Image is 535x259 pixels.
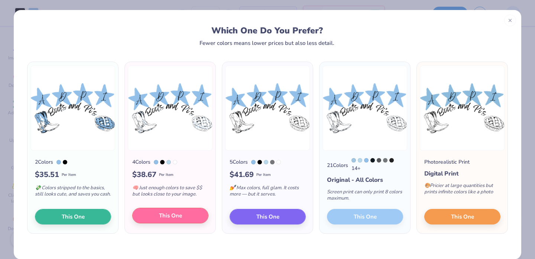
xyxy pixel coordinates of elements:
[166,160,171,164] div: 290 C
[358,158,362,163] div: 290 C
[322,66,407,151] img: 21 color option
[270,160,275,164] div: Cool Gray 9 C
[159,212,182,220] span: This One
[327,161,348,169] div: 21 Colors
[63,160,67,164] div: Black
[257,160,262,164] div: Black
[424,182,430,189] span: 🎨
[276,160,281,164] div: White
[389,158,394,163] div: Neutral Black C
[132,180,208,205] div: Just enough colors to save $$ but looks close to your image.
[230,180,306,205] div: Max colors, full glam. It costs more — but it serves.
[230,209,306,224] button: This One
[132,169,156,180] span: $ 38.67
[62,172,76,178] span: Per Item
[30,66,115,151] img: 2 color option
[132,158,150,166] div: 4 Colors
[230,158,248,166] div: 5 Colors
[200,40,334,46] div: Fewer colors means lower prices but also less detail.
[370,158,375,163] div: Black 6 C
[230,184,236,191] span: 💅
[35,158,53,166] div: 2 Colors
[225,66,310,151] img: 5 color option
[35,180,111,205] div: Colors stripped to the basics, still looks cute, and saves you cash.
[56,160,61,164] div: 283 C
[35,169,59,180] span: $ 35.51
[256,172,271,178] span: Per Item
[451,213,474,221] span: This One
[34,26,500,36] div: Which One Do You Prefer?
[383,158,388,163] div: Cool Gray 9 C
[424,169,500,178] div: Digital Print
[327,176,403,184] div: Original - All Colors
[173,160,177,164] div: White
[420,66,505,151] img: Photorealistic preview
[327,184,403,209] div: Screen print can only print 8 colors maximum.
[35,209,111,224] button: This One
[159,172,174,178] span: Per Item
[424,178,500,203] div: Pricier at large quantities but prints infinite colors like a photo
[132,184,138,191] span: 🧠
[351,158,356,163] div: 543 C
[256,213,279,221] span: This One
[424,209,500,224] button: This One
[424,158,470,166] div: Photorealistic Print
[62,213,85,221] span: This One
[251,160,256,164] div: 283 C
[35,184,41,191] span: 💸
[377,158,381,163] div: Cool Gray 11 C
[230,169,254,180] span: $ 41.69
[264,160,268,164] div: 290 C
[160,160,165,164] div: Black
[154,160,158,164] div: 283 C
[351,158,403,172] div: 14 +
[364,158,369,163] div: 283 C
[132,208,208,223] button: This One
[128,66,213,151] img: 4 color option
